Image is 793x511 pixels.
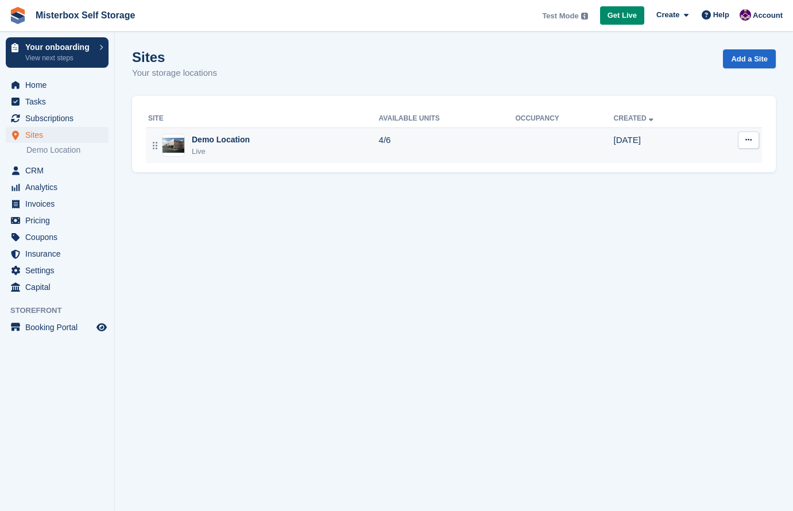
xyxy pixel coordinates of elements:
[25,279,94,295] span: Capital
[740,9,751,21] img: Anna Žambůrková
[6,127,109,143] a: menu
[25,319,94,335] span: Booking Portal
[723,49,776,68] a: Add a Site
[192,134,250,146] div: Demo Location
[25,94,94,110] span: Tasks
[25,127,94,143] span: Sites
[379,110,516,128] th: Available Units
[6,110,109,126] a: menu
[6,162,109,179] a: menu
[25,246,94,262] span: Insurance
[6,212,109,229] a: menu
[25,77,94,93] span: Home
[146,110,379,128] th: Site
[163,138,184,153] img: Image of Demo Location site
[6,229,109,245] a: menu
[6,179,109,195] a: menu
[608,10,637,21] span: Get Live
[132,49,217,65] h1: Sites
[132,67,217,80] p: Your storage locations
[6,196,109,212] a: menu
[192,146,250,157] div: Live
[25,196,94,212] span: Invoices
[542,10,578,22] span: Test Mode
[95,320,109,334] a: Preview store
[713,9,729,21] span: Help
[753,10,783,21] span: Account
[31,6,140,25] a: Misterbox Self Storage
[10,305,114,316] span: Storefront
[25,212,94,229] span: Pricing
[25,162,94,179] span: CRM
[6,94,109,110] a: menu
[614,127,708,163] td: [DATE]
[379,127,516,163] td: 4/6
[25,262,94,278] span: Settings
[25,110,94,126] span: Subscriptions
[25,53,94,63] p: View next steps
[6,279,109,295] a: menu
[6,77,109,93] a: menu
[6,246,109,262] a: menu
[614,114,656,122] a: Created
[25,229,94,245] span: Coupons
[6,37,109,68] a: Your onboarding View next steps
[6,319,109,335] a: menu
[26,145,109,156] a: Demo Location
[656,9,679,21] span: Create
[9,7,26,24] img: stora-icon-8386f47178a22dfd0bd8f6a31ec36ba5ce8667c1dd55bd0f319d3a0aa187defe.svg
[25,179,94,195] span: Analytics
[600,6,644,25] a: Get Live
[581,13,588,20] img: icon-info-grey-7440780725fd019a000dd9b08b2336e03edf1995a4989e88bcd33f0948082b44.svg
[25,43,94,51] p: Your onboarding
[6,262,109,278] a: menu
[515,110,613,128] th: Occupancy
